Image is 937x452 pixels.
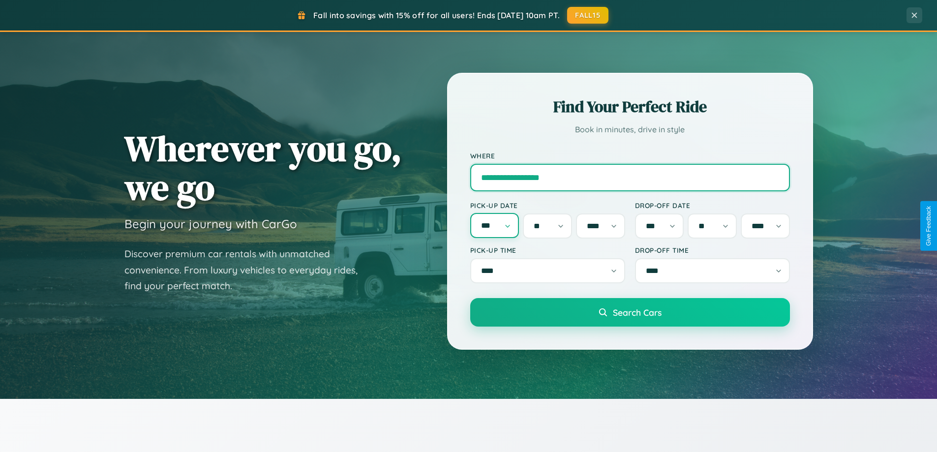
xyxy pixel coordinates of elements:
[124,216,297,231] h3: Begin your journey with CarGo
[470,246,625,254] label: Pick-up Time
[470,151,790,160] label: Where
[613,307,662,318] span: Search Cars
[124,246,370,294] p: Discover premium car rentals with unmatched convenience. From luxury vehicles to everyday rides, ...
[925,206,932,246] div: Give Feedback
[470,96,790,118] h2: Find Your Perfect Ride
[635,246,790,254] label: Drop-off Time
[313,10,560,20] span: Fall into savings with 15% off for all users! Ends [DATE] 10am PT.
[470,201,625,210] label: Pick-up Date
[635,201,790,210] label: Drop-off Date
[470,298,790,327] button: Search Cars
[124,129,402,207] h1: Wherever you go, we go
[470,122,790,137] p: Book in minutes, drive in style
[567,7,608,24] button: FALL15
